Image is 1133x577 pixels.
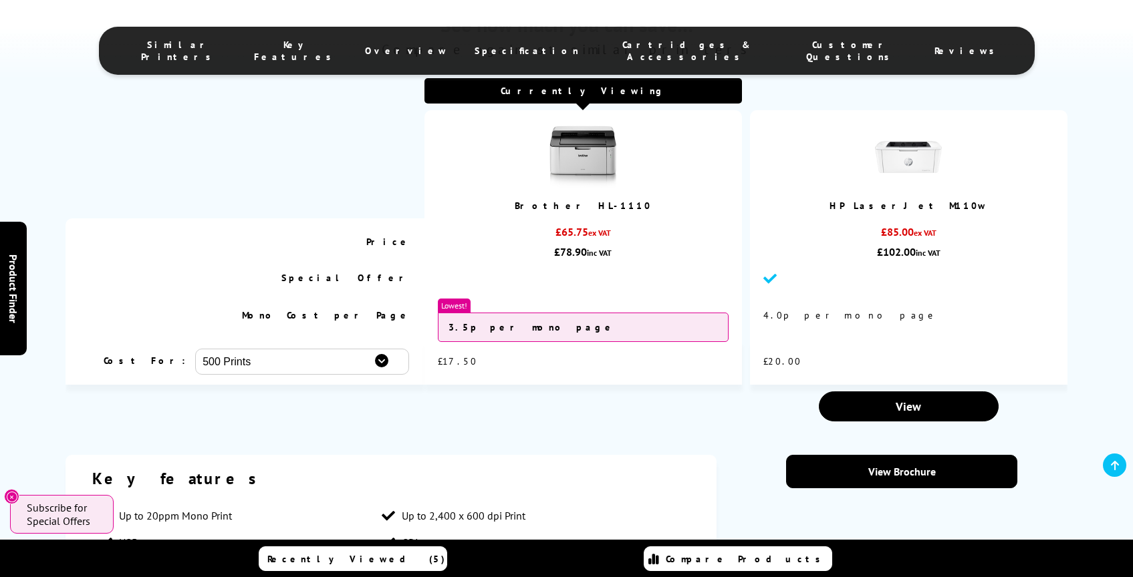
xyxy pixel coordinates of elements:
span: Subscribe for Special Offers [27,501,100,528]
span: Reviews [934,45,1001,57]
div: Key features [92,468,690,489]
button: Close [4,489,19,504]
img: Brother-HL-1110-Front-Med.jpg [549,124,616,190]
span: 4.0p per mono page [763,309,938,321]
span: Lowest! [438,299,471,313]
img: HP-M110w-Front-Main-Small.jpg [875,124,942,190]
span: Customer Questions [795,39,907,63]
span: Product Finder [7,254,20,323]
span: USB [119,536,138,549]
span: Mono Cost per Page [242,309,411,321]
a: Brother HL-1110 [515,200,651,212]
span: Special Offer [281,272,411,284]
div: More features [786,535,1017,562]
span: Cost For: [104,355,185,367]
div: £65.75 [438,225,729,245]
span: Recently Viewed (5) [267,553,445,565]
span: inc VAT [916,248,940,258]
a: Recently Viewed (5) [259,546,447,571]
span: Overview [365,45,448,57]
span: Compare Products [666,553,828,565]
span: ex VAT [914,228,936,238]
span: £20.00 [763,355,801,367]
a: View [819,391,999,421]
span: Price [366,236,411,248]
span: Similar Printers [132,39,228,63]
a: View Brochure [786,455,1017,488]
span: Up to 20ppm Mono Print [119,509,232,522]
span: GDI [402,536,418,549]
span: Cartridges & Accessories [606,39,768,63]
a: HP LaserJet M110w [830,200,987,212]
span: £17.50 [438,355,477,367]
span: Key Features [254,39,338,63]
div: 3.5p per mono page [438,313,729,342]
div: Currently Viewing [424,78,742,104]
span: ex VAT [588,228,611,238]
span: Specification [475,45,579,57]
div: £85.00 [763,225,1054,245]
span: inc VAT [587,248,612,258]
a: Compare Products [644,546,832,571]
div: £78.90 [438,245,729,258]
span: Up to 2,400 x 600 dpi Print [402,509,525,522]
span: View [896,399,921,414]
div: £102.00 [763,245,1054,258]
